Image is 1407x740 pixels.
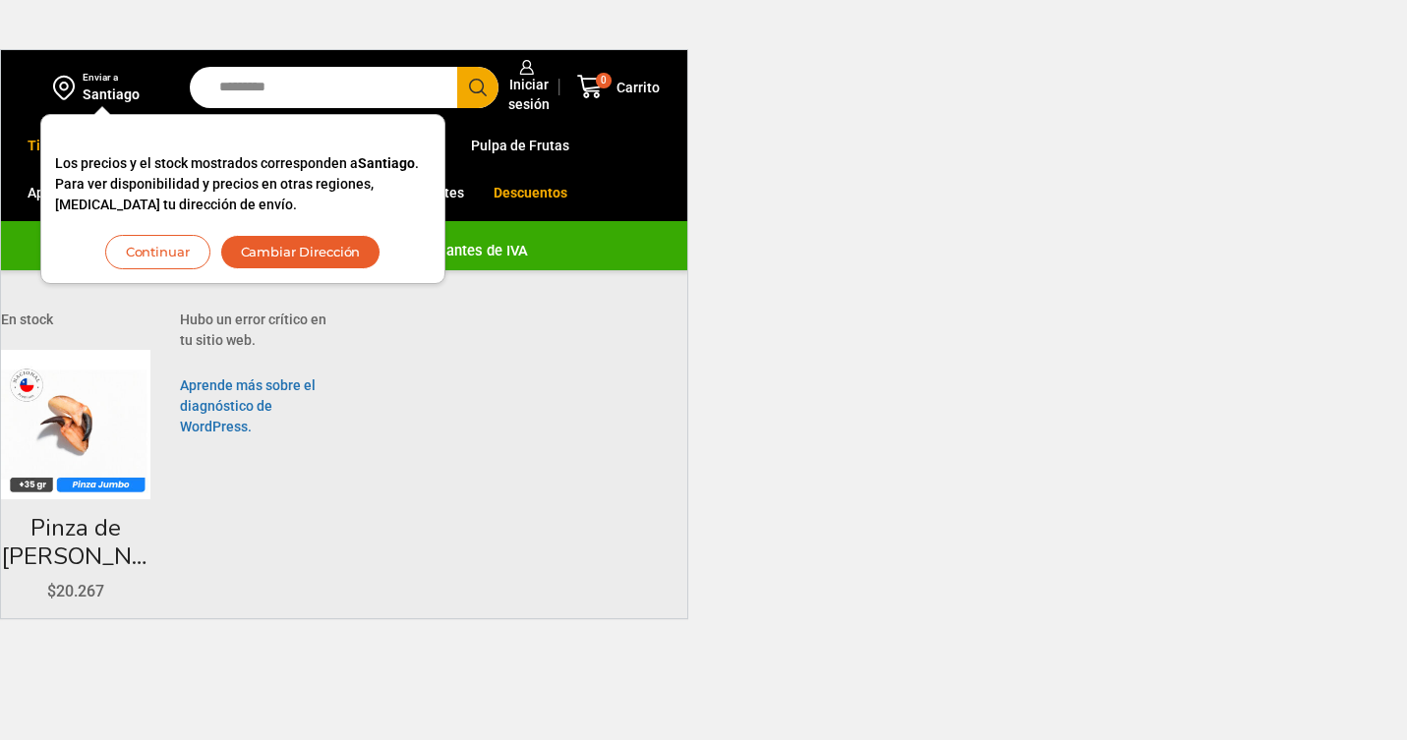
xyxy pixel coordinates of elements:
span: Carrito [612,78,660,97]
a: Iniciar sesión [498,50,550,124]
button: Search button [457,67,498,108]
strong: Santiago [358,155,415,171]
bdi: 20.267 [47,582,104,600]
div: Santiago [83,85,140,104]
a: Descuentos [484,174,577,211]
button: Cambiar Dirección [220,235,381,269]
a: Tienda [18,127,82,164]
p: Hubo un error crítico en tu sitio web. [180,310,329,351]
img: address-field-icon.svg [53,71,83,104]
a: Appetizers [18,174,105,211]
span: $ [47,582,56,600]
a: Aprende más sobre el diagnóstico de WordPress. [180,377,316,434]
p: Los precios y el stock mostrados corresponden a . Para ver disponibilidad y precios en otras regi... [55,153,431,215]
button: Continuar [105,235,210,269]
div: Enviar a [83,71,140,85]
a: 0 Carrito [569,64,668,110]
a: Pulpa de Frutas [461,127,579,164]
span: Iniciar sesión [503,75,550,114]
p: En stock [1,310,150,330]
a: Pinza de [PERSON_NAME] – Caja 5 kg [1,514,150,571]
span: 0 [596,73,612,88]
